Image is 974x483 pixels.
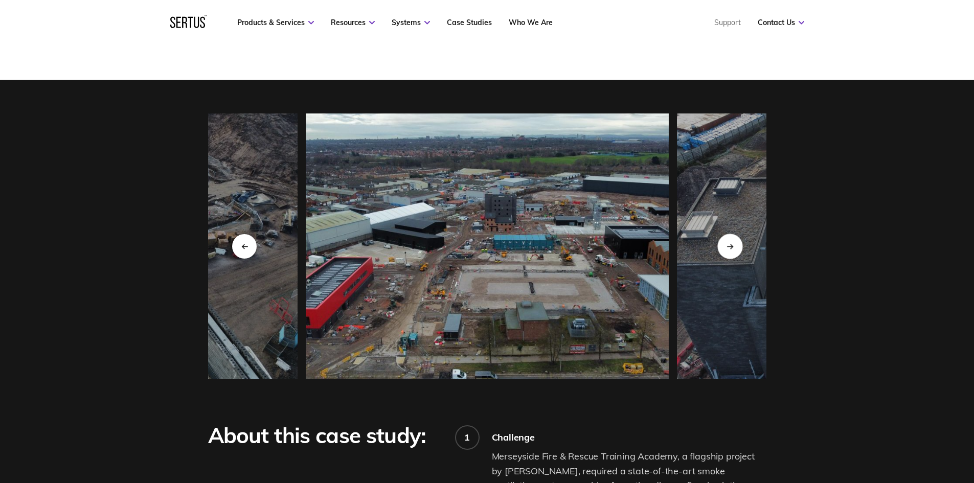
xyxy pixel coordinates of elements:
img: merseyside-3.jpeg [306,113,669,379]
a: Products & Services [237,18,314,27]
iframe: Chat Widget [923,434,974,483]
div: Previous slide [232,234,257,259]
a: Who We Are [509,18,553,27]
div: 1 [464,431,470,443]
div: About this case study: [208,423,441,448]
a: Resources [331,18,375,27]
a: Support [714,18,741,27]
div: Challenge [492,431,766,443]
div: Next slide [717,234,742,259]
a: Systems [392,18,430,27]
a: Contact Us [758,18,804,27]
a: Case Studies [447,18,492,27]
